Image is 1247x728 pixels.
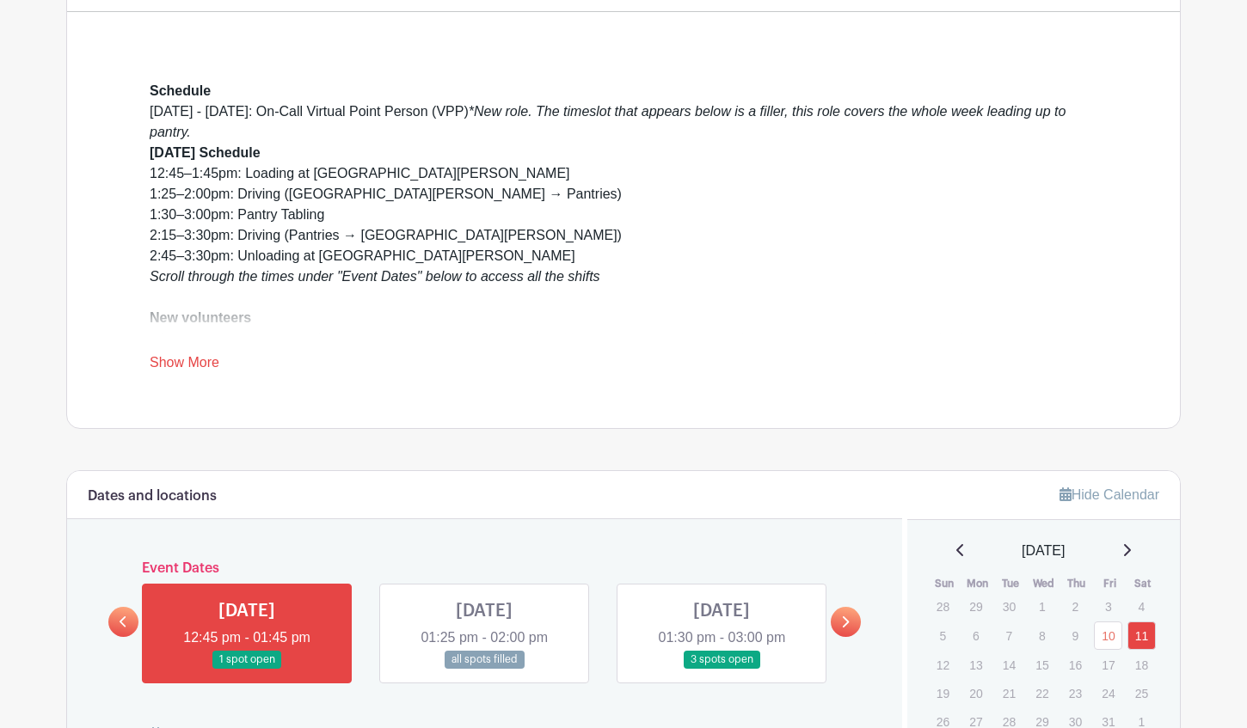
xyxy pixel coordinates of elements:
p: 15 [1028,652,1056,678]
div: [DATE] - [DATE]: On-Call Virtual Point Person (VPP) 12:45–1:45pm: Loading at [GEOGRAPHIC_DATA][PE... [150,101,1097,535]
a: VPP [551,331,577,346]
p: 29 [961,593,990,620]
p: 21 [995,680,1023,707]
p: 22 [1028,680,1056,707]
p: 7 [995,622,1023,649]
p: 12 [929,652,957,678]
a: 11 [1127,621,1156,650]
p: 23 [1061,680,1090,707]
a: Hide Calendar [1060,487,1159,502]
strong: [DATE] Schedule [150,145,261,160]
p: 25 [1127,680,1156,707]
strong: Schedule [150,83,211,98]
p: 24 [1094,680,1122,707]
p: 6 [961,622,990,649]
th: Fri [1093,575,1127,592]
th: Sun [928,575,961,592]
em: Scroll through the times under "Event Dates" below to access all the shifts [150,269,600,284]
a: Show More [150,355,219,376]
h6: Dates and locations [88,488,217,505]
p: 8 [1028,622,1056,649]
p: 2 [1061,593,1090,620]
p: 3 [1094,593,1122,620]
p: 16 [1061,652,1090,678]
p: 18 [1127,652,1156,678]
a: driving [629,331,669,346]
th: Thu [1060,575,1094,592]
p: 20 [961,680,990,707]
span: [DATE] [1022,541,1065,561]
strong: New volunteers [150,310,251,325]
p: 1 [1028,593,1056,620]
a: 10 [1094,621,1122,650]
a: tabling [673,331,714,346]
p: 28 [929,593,957,620]
th: Sat [1127,575,1160,592]
p: 14 [995,652,1023,678]
th: Tue [994,575,1028,592]
p: 4 [1127,593,1156,620]
p: 17 [1094,652,1122,678]
em: *New role. The timeslot that appears below is a filler, this role covers the whole week leading u... [150,104,1066,139]
a: loading [580,331,625,346]
th: Wed [1027,575,1060,592]
p: 5 [929,622,957,649]
p: 9 [1061,622,1090,649]
th: Mon [961,575,994,592]
a: unloading [745,331,804,346]
p: 19 [929,680,957,707]
h6: Event Dates [138,560,831,577]
p: 30 [995,593,1023,620]
p: 13 [961,652,990,678]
